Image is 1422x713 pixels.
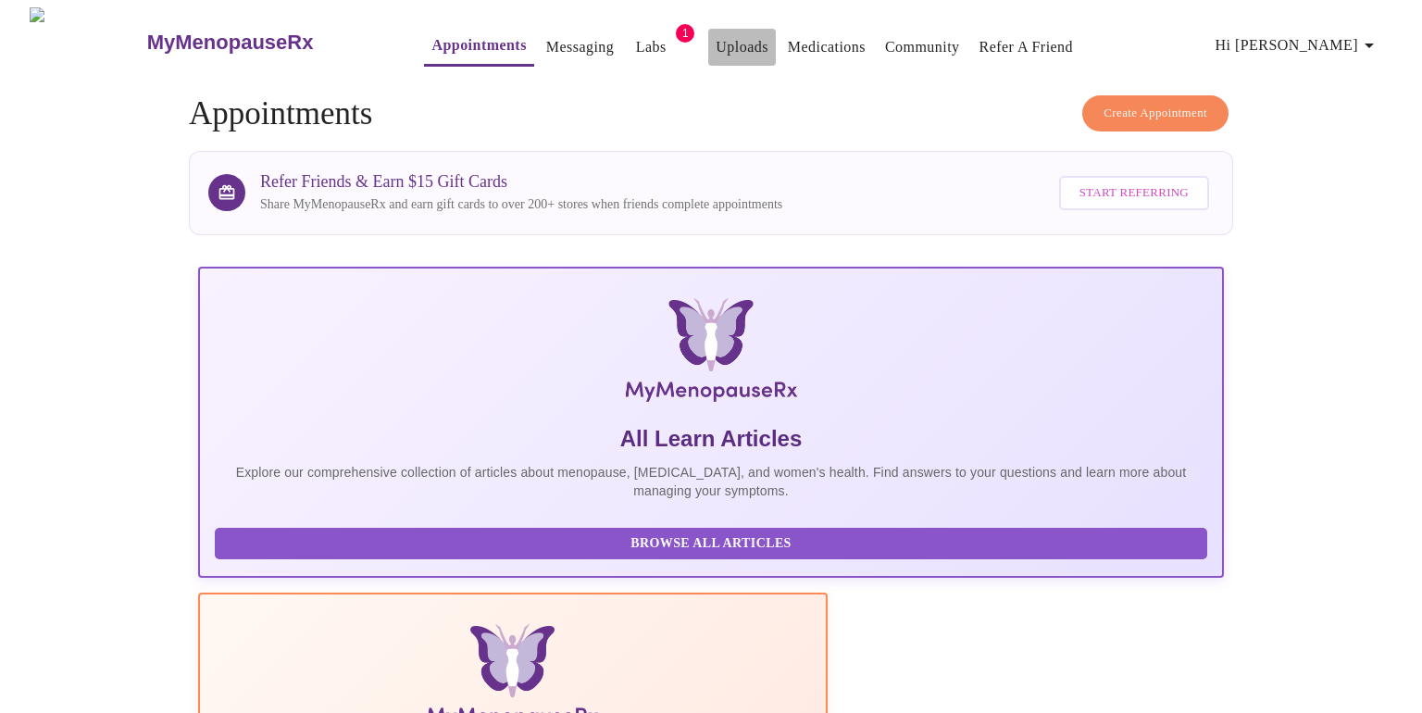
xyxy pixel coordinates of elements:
[621,29,680,66] button: Labs
[708,29,776,66] button: Uploads
[1216,32,1380,58] span: Hi [PERSON_NAME]
[215,424,1207,454] h5: All Learn Articles
[189,95,1233,132] h4: Appointments
[1082,95,1229,131] button: Create Appointment
[972,29,1081,66] button: Refer a Friend
[1079,182,1189,204] span: Start Referring
[215,528,1207,560] button: Browse All Articles
[144,10,387,75] a: MyMenopauseRx
[788,34,866,60] a: Medications
[546,34,614,60] a: Messaging
[676,24,694,43] span: 1
[979,34,1074,60] a: Refer a Friend
[1054,167,1214,219] a: Start Referring
[368,298,1053,409] img: MyMenopauseRx Logo
[260,195,782,214] p: Share MyMenopauseRx and earn gift cards to over 200+ stores when friends complete appointments
[424,27,533,67] button: Appointments
[1208,27,1388,64] button: Hi [PERSON_NAME]
[215,534,1212,550] a: Browse All Articles
[780,29,873,66] button: Medications
[716,34,768,60] a: Uploads
[233,532,1189,556] span: Browse All Articles
[30,7,144,77] img: MyMenopauseRx Logo
[885,34,960,60] a: Community
[215,463,1207,500] p: Explore our comprehensive collection of articles about menopause, [MEDICAL_DATA], and women's hea...
[539,29,621,66] button: Messaging
[636,34,667,60] a: Labs
[431,32,526,58] a: Appointments
[260,172,782,192] h3: Refer Friends & Earn $15 Gift Cards
[147,31,314,55] h3: MyMenopauseRx
[1104,103,1207,124] span: Create Appointment
[878,29,967,66] button: Community
[1059,176,1209,210] button: Start Referring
